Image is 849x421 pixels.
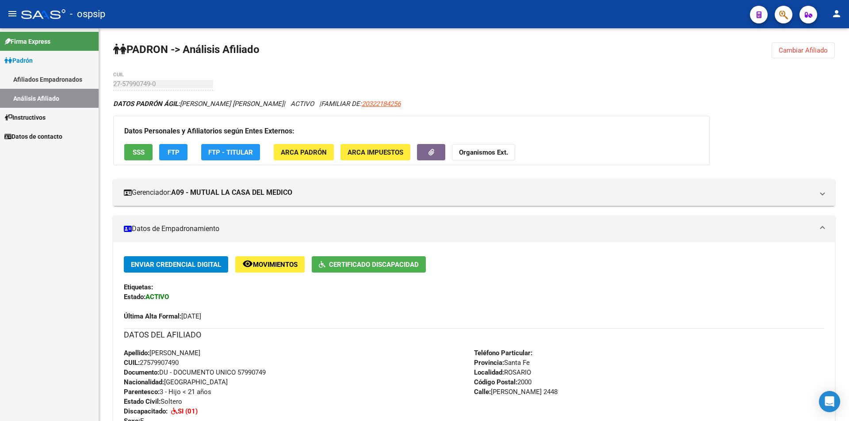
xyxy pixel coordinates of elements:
[124,349,200,357] span: [PERSON_NAME]
[329,261,419,269] span: Certificado Discapacidad
[124,388,211,396] span: 3 - Hijo < 21 años
[178,407,198,415] strong: SI (01)
[171,188,292,197] strong: A09 - MUTUAL LA CASA DEL MEDICO
[124,188,814,197] mat-panel-title: Gerenciador:
[168,148,180,156] span: FTP
[133,148,145,156] span: SSS
[70,4,105,24] span: - ospsip
[348,148,403,156] span: ARCA Impuestos
[452,144,515,160] button: Organismos Ext.
[819,391,840,412] div: Open Intercom Messenger
[159,144,187,160] button: FTP
[124,368,159,376] strong: Documento:
[779,46,828,54] span: Cambiar Afiliado
[274,144,334,160] button: ARCA Padrón
[340,144,410,160] button: ARCA Impuestos
[4,56,33,65] span: Padrón
[124,388,160,396] strong: Parentesco:
[124,144,153,160] button: SSS
[124,349,149,357] strong: Apellido:
[831,8,842,19] mat-icon: person
[124,378,228,386] span: [GEOGRAPHIC_DATA]
[124,359,179,367] span: 27579907490
[474,359,530,367] span: Santa Fe
[4,113,46,122] span: Instructivos
[113,216,835,242] mat-expansion-panel-header: Datos de Empadronamiento
[124,398,161,406] strong: Estado Civil:
[124,283,153,291] strong: Etiquetas:
[145,293,169,301] strong: ACTIVO
[124,312,181,320] strong: Última Alta Formal:
[124,398,182,406] span: Soltero
[474,349,532,357] strong: Teléfono Particular:
[208,148,253,156] span: FTP - Titular
[474,378,532,386] span: 2000
[113,100,401,108] i: | ACTIVO |
[7,8,18,19] mat-icon: menu
[281,148,327,156] span: ARCA Padrón
[4,132,62,141] span: Datos de contacto
[113,100,283,108] span: [PERSON_NAME] [PERSON_NAME]
[772,42,835,58] button: Cambiar Afiliado
[362,100,401,108] span: 20322184256
[124,312,201,320] span: [DATE]
[124,224,814,234] mat-panel-title: Datos de Empadronamiento
[124,293,145,301] strong: Estado:
[235,256,305,273] button: Movimientos
[124,329,824,341] h3: DATOS DEL AFILIADO
[113,100,180,108] strong: DATOS PADRÓN ÁGIL:
[474,368,531,376] span: ROSARIO
[474,368,504,376] strong: Localidad:
[124,256,228,273] button: Enviar Credencial Digital
[124,407,168,415] strong: Discapacitado:
[113,179,835,206] mat-expansion-panel-header: Gerenciador:A09 - MUTUAL LA CASA DEL MEDICO
[242,258,253,269] mat-icon: remove_red_eye
[124,125,699,137] h3: Datos Personales y Afiliatorios según Entes Externos:
[474,359,504,367] strong: Provincia:
[131,261,221,269] span: Enviar Credencial Digital
[124,378,164,386] strong: Nacionalidad:
[312,256,426,273] button: Certificado Discapacidad
[201,144,260,160] button: FTP - Titular
[124,368,266,376] span: DU - DOCUMENTO UNICO 57990749
[321,100,401,108] span: FAMILIAR DE:
[253,261,298,269] span: Movimientos
[113,43,260,56] strong: PADRON -> Análisis Afiliado
[474,388,558,396] span: [PERSON_NAME] 2448
[474,378,517,386] strong: Código Postal:
[124,359,140,367] strong: CUIL:
[474,388,491,396] strong: Calle:
[459,148,508,156] strong: Organismos Ext.
[4,37,50,46] span: Firma Express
